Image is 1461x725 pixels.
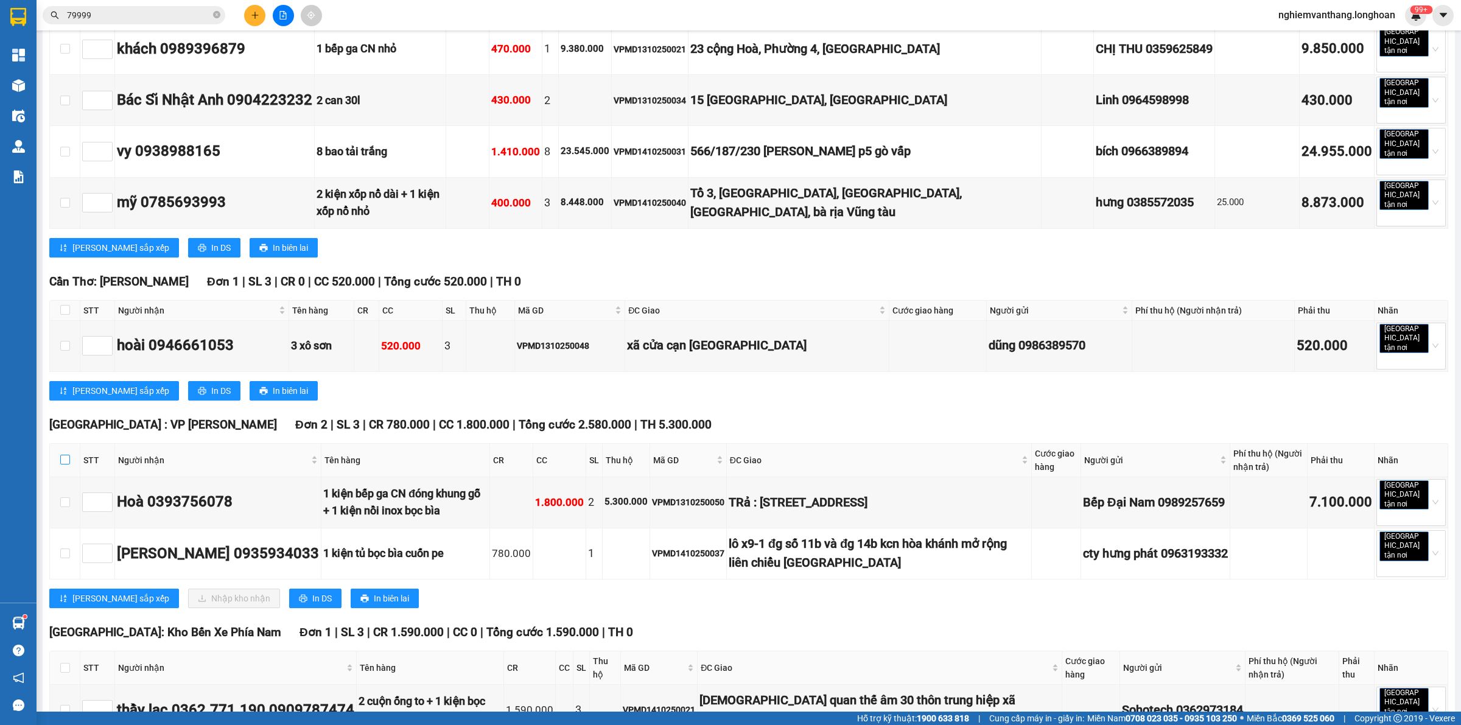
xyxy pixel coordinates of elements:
img: icon-new-feature [1410,10,1421,21]
span: Hỗ trợ kỹ thuật: [857,712,969,725]
div: 3 xô sơn [291,337,351,354]
button: printerIn DS [188,238,240,257]
span: search [51,11,59,19]
div: 1.800.000 [535,494,584,511]
button: sort-ascending[PERSON_NAME] sắp xếp [49,381,179,401]
div: 8 bao tải trắng [317,143,444,160]
span: | [447,625,450,639]
span: close [1409,99,1415,105]
img: solution-icon [12,170,25,183]
div: 3 [444,337,464,354]
img: warehouse-icon [12,617,25,629]
div: 520.000 [381,338,440,354]
span: In biên lai [374,592,409,605]
span: sort-ascending [59,387,68,396]
div: VPMD1410250040 [614,196,686,209]
div: hoài 0946661053 [117,334,287,357]
div: 8.873.000 [1302,192,1372,214]
span: Cung cấp máy in - giấy in: [989,712,1084,725]
span: TH 0 [608,625,633,639]
div: thầy lạc 0362.771.190 0909787474 [117,699,354,722]
input: Tìm tên, số ĐT hoặc mã đơn [67,9,211,22]
span: caret-down [1438,10,1449,21]
span: | [335,625,338,639]
th: Phải thu [1308,444,1375,477]
span: Cần Thơ: [PERSON_NAME] [49,275,189,289]
th: Thu hộ [603,444,650,477]
div: VPMD1410250031 [614,145,686,158]
th: CC [379,301,443,321]
div: cty hưng phát 0963193332 [1083,544,1228,563]
div: bích 0966389894 [1096,142,1213,161]
td: VPMD1310250050 [650,477,727,528]
div: 2 [588,494,600,511]
strong: 0369 525 060 [1282,713,1334,723]
div: Sohotech 0362973184 [1122,701,1243,720]
span: TH 0 [496,275,521,289]
span: nghiemvanthang.longhoan [1269,7,1405,23]
div: 1.590.000 [506,702,553,718]
button: aim [301,5,322,26]
span: close [1409,552,1415,558]
th: CC [556,651,573,685]
th: Cước giao hàng [1032,444,1081,477]
span: Miền Bắc [1247,712,1334,725]
div: Nhãn [1378,661,1445,674]
div: Nhãn [1378,454,1445,467]
div: mỹ 0785693993 [117,191,312,214]
div: Nhãn [1378,304,1445,317]
img: logo-vxr [10,8,26,26]
img: warehouse-icon [12,110,25,122]
span: [GEOGRAPHIC_DATA] : VP [PERSON_NAME] [49,418,277,432]
span: printer [259,243,268,253]
span: ⚪️ [1240,716,1244,721]
span: Tổng cước 520.000 [384,275,487,289]
span: Người nhận [118,661,344,674]
span: Tổng cước 2.580.000 [519,418,631,432]
span: Miền Nam [1087,712,1237,725]
span: [GEOGRAPHIC_DATA] tận nơi [1379,78,1429,108]
span: printer [198,243,206,253]
th: Thu hộ [466,301,516,321]
th: CR [504,651,556,685]
th: CC [533,444,586,477]
span: | [308,275,311,289]
th: Cước giao hàng [1062,651,1120,685]
span: CC 1.800.000 [439,418,510,432]
span: | [242,275,245,289]
div: 2 can 30l [317,92,444,109]
div: 400.000 [491,195,540,211]
span: Đơn 1 [300,625,332,639]
div: 24.955.000 [1302,141,1372,163]
div: 1.410.000 [491,144,540,160]
span: [GEOGRAPHIC_DATA] tận nơi [1379,480,1429,510]
div: 566/187/230 [PERSON_NAME] p5 gò vấp [690,142,1039,161]
img: warehouse-icon [12,140,25,153]
button: printerIn DS [188,381,240,401]
div: TRả : [STREET_ADDRESS] [729,493,1029,512]
th: SL [586,444,603,477]
td: VPMD1410250037 [650,528,727,580]
span: SL 3 [341,625,364,639]
sup: 755 [1410,5,1432,14]
div: hưng 0385572035 [1096,193,1213,212]
th: SL [573,651,590,685]
div: VPMD1310250050 [652,496,724,509]
td: VPMD1310250034 [612,75,688,126]
div: CHỊ THU 0359625849 [1096,40,1213,58]
span: aim [307,11,315,19]
div: 430.000 [491,92,540,108]
div: dũng 0986389570 [989,336,1130,355]
span: Đơn 1 [207,275,239,289]
span: | [275,275,278,289]
img: warehouse-icon [12,79,25,92]
div: 9.380.000 [561,42,609,57]
div: 2 kiện xốp nổ dài + 1 kiện xốp nổ nhỏ [317,186,444,220]
span: SL 3 [248,275,272,289]
div: VPMD1310250048 [517,339,623,352]
div: VPMD1310250034 [614,94,686,107]
span: In DS [312,592,332,605]
span: ĐC Giao [730,454,1019,467]
span: [GEOGRAPHIC_DATA] tận nơi [1379,324,1429,354]
button: downloadNhập kho nhận [188,589,280,608]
